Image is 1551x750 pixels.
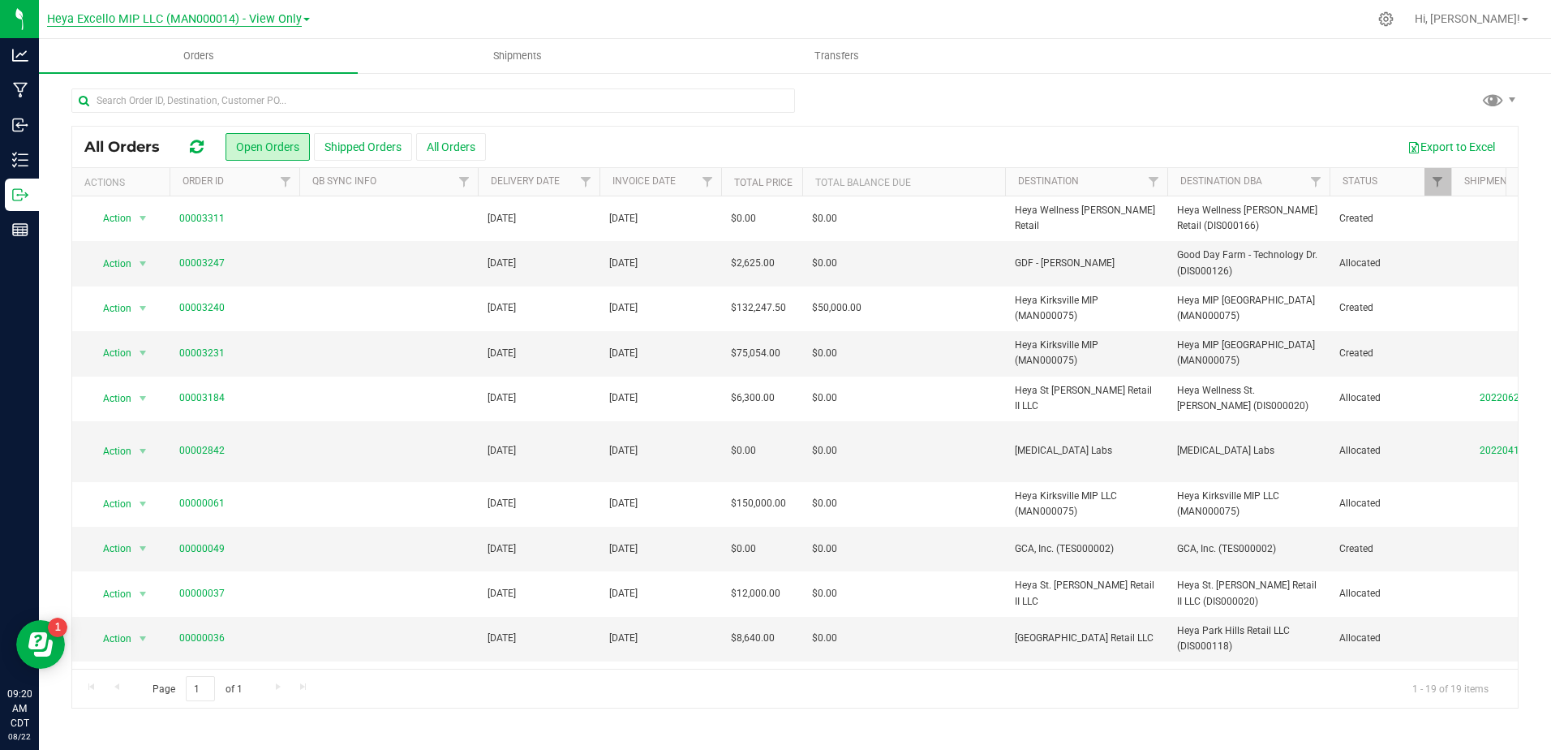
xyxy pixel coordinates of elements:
button: Export to Excel [1397,133,1506,161]
span: Action [88,297,132,320]
span: [DATE] [488,541,516,557]
span: GCA, Inc. (TES000002) [1177,541,1320,557]
span: Heya Kirksville MIP LLC (MAN000075) [1177,489,1320,519]
a: Shipments [358,39,677,73]
span: Heya Wellness St. [PERSON_NAME] (DIS000020) [1177,383,1320,414]
span: [DATE] [609,443,638,459]
span: [DATE] [488,211,516,226]
span: $0.00 [731,541,756,557]
span: $0.00 [812,586,837,601]
span: [DATE] [488,256,516,271]
a: Transfers [677,39,996,73]
button: Open Orders [226,133,310,161]
span: [DATE] [609,300,638,316]
span: Created [1339,211,1441,226]
span: Heya Wellness [PERSON_NAME] Retail [1015,203,1158,234]
span: select [133,627,153,650]
a: Filter [273,168,299,196]
span: Action [88,440,132,463]
a: 00003240 [179,300,225,316]
span: [DATE] [609,211,638,226]
span: Hi, [PERSON_NAME]! [1415,12,1520,25]
a: 00000036 [179,631,225,646]
a: Filter [694,168,721,196]
span: Allocated [1339,390,1441,406]
span: [DATE] [488,443,516,459]
span: [DATE] [609,256,638,271]
a: Filter [451,168,478,196]
span: Allocated [1339,586,1441,601]
span: Heya Kirksville MIP (MAN000075) [1015,338,1158,369]
input: Search Order ID, Destination, Customer PO... [71,88,795,113]
span: $0.00 [812,390,837,406]
span: select [133,207,153,230]
input: 1 [186,676,215,701]
p: 08/22 [7,731,32,743]
span: $0.00 [731,211,756,226]
span: Action [88,207,132,230]
span: Allocated [1339,256,1441,271]
a: Filter [573,168,599,196]
span: $0.00 [812,443,837,459]
a: 20220413-001 [1480,445,1545,456]
a: Total Price [734,177,793,188]
span: $2,625.00 [731,256,775,271]
span: Page of 1 [139,676,256,701]
span: Created [1339,541,1441,557]
span: Allocated [1339,443,1441,459]
a: Invoice Date [612,175,676,187]
span: [DATE] [609,631,638,646]
a: 00000061 [179,496,225,511]
span: $150,000.00 [731,496,786,511]
span: Heya St [PERSON_NAME] Retail II LLC [1015,383,1158,414]
a: Order ID [183,175,224,187]
a: QB Sync Info [312,175,376,187]
button: Shipped Orders [314,133,412,161]
span: Created [1339,346,1441,361]
span: select [133,583,153,606]
span: $132,247.50 [731,300,786,316]
span: Heya MIP [GEOGRAPHIC_DATA] (MAN000075) [1177,338,1320,369]
a: Filter [1424,168,1451,196]
span: $0.00 [812,211,837,226]
span: [DATE] [609,496,638,511]
inline-svg: Manufacturing [12,82,28,98]
p: 09:20 AM CDT [7,687,32,731]
span: select [133,440,153,463]
a: 00003184 [179,390,225,406]
span: select [133,387,153,410]
a: Filter [1141,168,1167,196]
span: Heya St. [PERSON_NAME] Retail II LLC [1015,578,1158,609]
span: 1 - 19 of 19 items [1399,676,1502,700]
span: select [133,297,153,320]
span: Transfers [793,49,881,63]
inline-svg: Reports [12,222,28,238]
div: Actions [84,177,163,188]
span: Heya Wellness [PERSON_NAME] Retail (DIS000166) [1177,203,1320,234]
a: Destination DBA [1180,175,1262,187]
span: select [133,252,153,275]
span: Heya Park Hills Retail LLC (DIS000118) [1177,623,1320,654]
span: Action [88,627,132,650]
a: Orders [39,39,358,73]
span: [DATE] [488,300,516,316]
span: $6,300.00 [731,390,775,406]
span: Heya St. [PERSON_NAME] Retail II LLC (DIS000020) [1177,578,1320,609]
span: Heya Kirksville MIP LLC (MAN000075) [1015,489,1158,519]
span: $50,000.00 [812,300,861,316]
span: [DATE] [609,390,638,406]
span: $0.00 [812,631,837,646]
th: Total Balance Due [802,168,1005,196]
span: $75,054.00 [731,346,780,361]
span: [GEOGRAPHIC_DATA] Retail LLC [1015,631,1158,646]
a: 00003311 [179,211,225,226]
iframe: Resource center unread badge [48,618,67,637]
span: Orders [161,49,236,63]
a: 20220627-001 [1480,392,1545,403]
span: GCA, Inc. (TES000002) [1015,541,1158,557]
inline-svg: Outbound [12,187,28,203]
span: $0.00 [812,541,837,557]
span: Allocated [1339,496,1441,511]
span: $8,640.00 [731,631,775,646]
